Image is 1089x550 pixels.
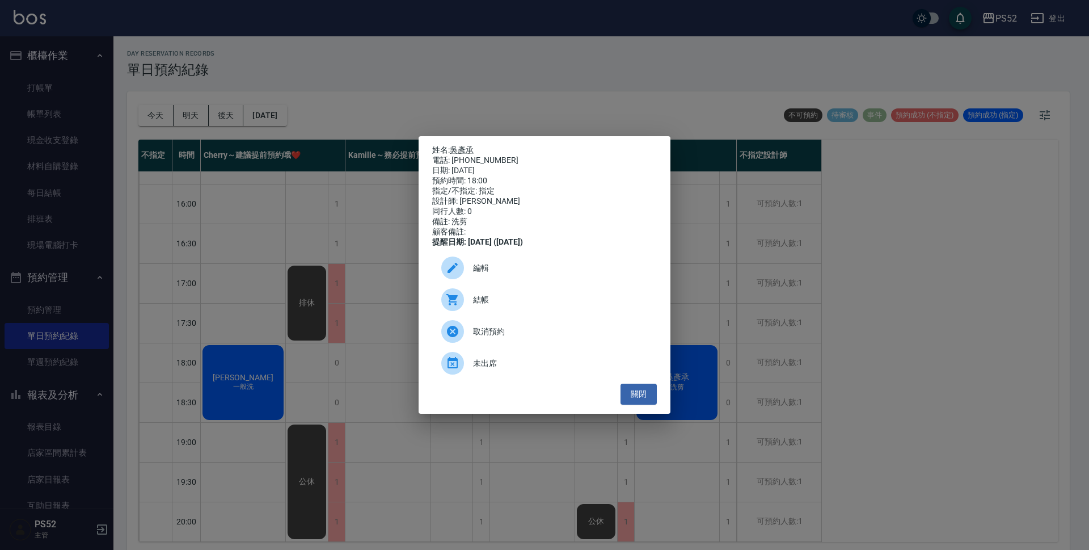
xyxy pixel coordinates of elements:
[432,145,657,156] p: 姓名:
[432,217,657,227] div: 備註: 洗剪
[432,284,657,316] a: 結帳
[450,145,474,154] a: 吳彥承
[432,196,657,207] div: 設計師: [PERSON_NAME]
[432,186,657,196] div: 指定/不指定: 指定
[473,358,648,370] span: 未出席
[432,227,657,237] div: 顧客備註:
[473,294,648,306] span: 結帳
[432,156,657,166] div: 電話: [PHONE_NUMBER]
[432,316,657,347] div: 取消預約
[473,326,648,338] span: 取消預約
[621,384,657,405] button: 關閉
[432,347,657,379] div: 未出席
[432,166,657,176] div: 日期: [DATE]
[432,207,657,217] div: 同行人數: 0
[432,237,657,247] div: 提醒日期: [DATE] ([DATE])
[473,262,648,274] span: 編輯
[432,252,657,284] div: 編輯
[432,176,657,186] div: 預約時間: 18:00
